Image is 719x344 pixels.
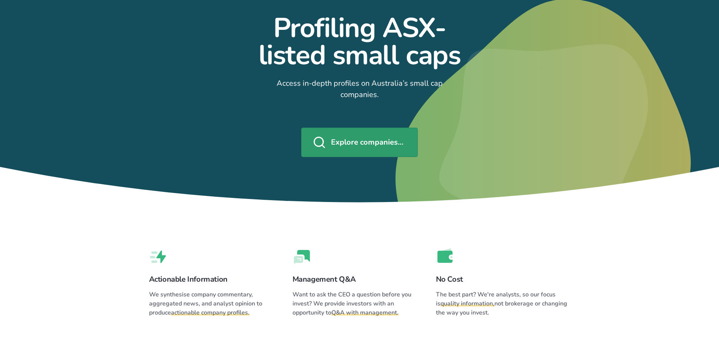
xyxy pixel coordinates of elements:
h1: Profiling ASX-listed small caps [257,14,463,69]
mark: quality information, [440,299,494,308]
a: Explore companies... [301,128,418,157]
div: We synthesise company commentary, aggregated news, and analyst opinion to produce [149,290,283,317]
h5: No Cost [436,275,570,284]
h5: Actionable Information [149,275,283,284]
p: Access in-depth profiles on Australia’s small cap companies. [257,78,463,100]
h5: Management Q&A [293,275,427,284]
mark: Q&A with management. [331,309,399,317]
div: The best part? We're analysts, so our focus is not brokerage or changing the way you invest. [436,290,570,317]
span: Explore companies... [331,137,403,148]
mark: actionable company profiles. [171,309,249,317]
div: Want to ask the CEO a question before you invest? We provide investors with an opportunity to [293,290,427,317]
